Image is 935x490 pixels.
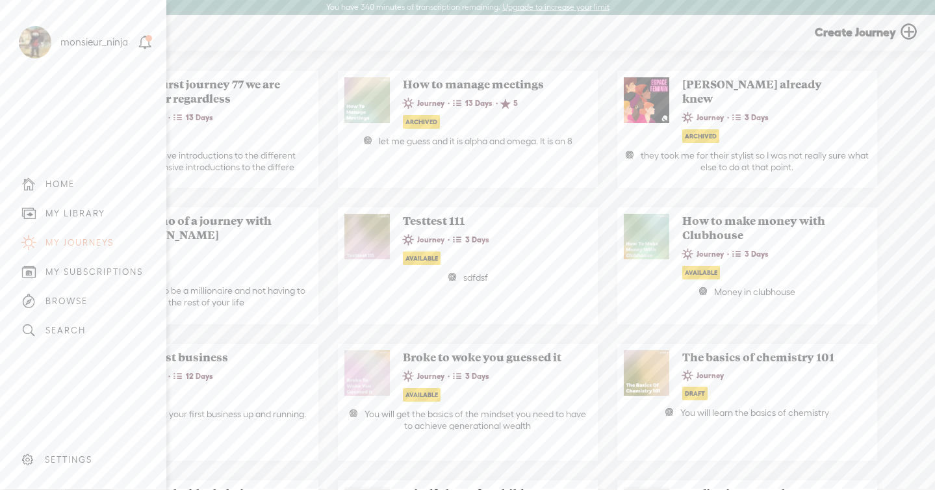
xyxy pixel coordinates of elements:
div: SETTINGS [45,454,92,465]
div: SEARCH [45,325,86,336]
div: monsieur_ninja [60,36,128,49]
div: BROWSE [45,296,88,307]
div: MY LIBRARY [45,208,105,219]
div: MY JOURNEYS [45,237,114,248]
div: HOME [45,179,75,190]
div: MY SUBSCRIPTIONS [45,266,143,277]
